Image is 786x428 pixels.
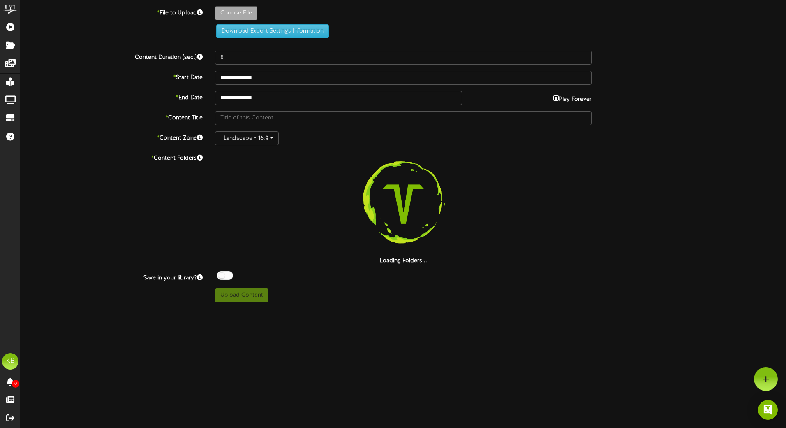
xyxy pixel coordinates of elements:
[351,151,456,257] img: loading-spinner-3.png
[14,131,209,142] label: Content Zone
[553,95,559,101] input: Play Forever
[553,91,592,104] label: Play Forever
[12,380,19,388] span: 0
[14,271,209,282] label: Save in your library?
[14,71,209,82] label: Start Date
[758,400,778,420] div: Open Intercom Messenger
[215,288,268,302] button: Upload Content
[14,6,209,17] label: File to Upload
[215,131,279,145] button: Landscape - 16:9
[14,151,209,163] label: Content Folders
[216,24,329,38] button: Download Export Settings Information
[212,28,329,34] a: Download Export Settings Information
[380,258,427,264] strong: Loading Folders...
[14,111,209,122] label: Content Title
[215,111,592,125] input: Title of this Content
[14,51,209,62] label: Content Duration (sec.)
[14,91,209,102] label: End Date
[2,353,18,370] div: KB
